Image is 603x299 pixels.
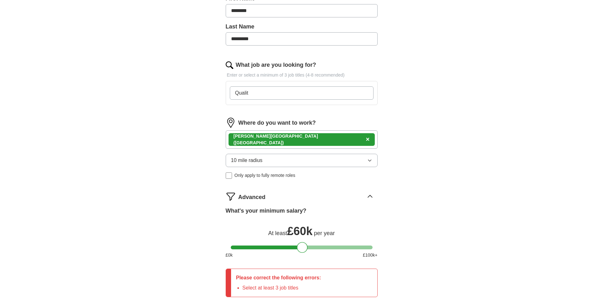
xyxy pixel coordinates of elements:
span: Only apply to fully remote roles [235,172,295,179]
img: location.png [226,118,236,128]
li: Select at least 3 job titles [242,284,321,292]
span: £ 100 k+ [363,252,377,259]
input: Type a job title and press enter [230,86,374,100]
strong: [PERSON_NAME][GEOGRAPHIC_DATA] [234,134,318,139]
span: ([GEOGRAPHIC_DATA]) [234,140,284,145]
label: What job are you looking for? [236,61,316,69]
span: per year [314,230,335,236]
input: Only apply to fully remote roles [226,172,232,179]
p: Enter or select a minimum of 3 job titles (4-8 recommended) [226,72,378,78]
span: × [366,136,370,143]
label: What's your minimum salary? [226,207,306,215]
span: £ 0 k [226,252,233,259]
p: Please correct the following errors: [236,274,321,282]
button: × [366,135,370,144]
span: £ 60k [287,225,312,238]
span: Advanced [238,193,266,202]
label: Last Name [226,22,378,31]
span: 10 mile radius [231,157,263,164]
button: 10 mile radius [226,154,378,167]
img: filter [226,191,236,202]
span: At least [268,230,287,236]
label: Where do you want to work? [238,119,316,127]
img: search.png [226,61,233,69]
